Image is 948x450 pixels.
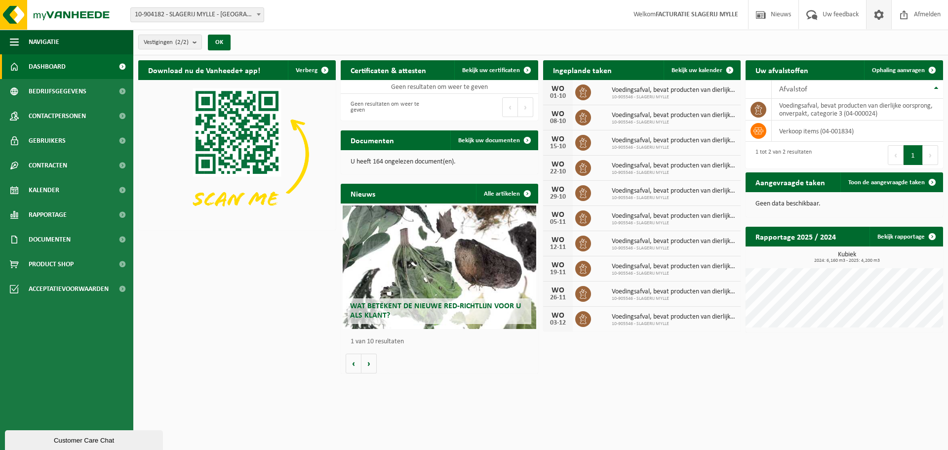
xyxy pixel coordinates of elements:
p: U heeft 164 ongelezen document(en). [351,159,528,165]
div: 1 tot 2 van 2 resultaten [750,144,812,166]
h2: Uw afvalstoffen [746,60,818,80]
h2: Rapportage 2025 / 2024 [746,227,846,246]
span: Voedingsafval, bevat producten van dierlijke oorsprong, onverpakt, categorie 3 [612,86,736,94]
div: WO [548,261,568,269]
div: WO [548,161,568,168]
span: Bedrijfsgegevens [29,79,86,104]
span: Vestigingen [144,35,189,50]
a: Bekijk rapportage [869,227,942,246]
span: 10-905546 - SLAGERIJ MYLLE [612,296,736,302]
div: 15-10 [548,143,568,150]
span: Afvalstof [779,85,807,93]
a: Toon de aangevraagde taken [840,172,942,192]
span: Voedingsafval, bevat producten van dierlijke oorsprong, onverpakt, categorie 3 [612,187,736,195]
button: Next [923,145,938,165]
div: WO [548,236,568,244]
div: WO [548,135,568,143]
button: Volgende [361,354,377,373]
span: 10-904182 - SLAGERIJ MYLLE - KORTRIJK [130,7,264,22]
button: 1 [904,145,923,165]
span: Product Shop [29,252,74,277]
a: Alle artikelen [476,184,537,204]
span: Gebruikers [29,128,66,153]
h3: Kubiek [750,251,943,263]
strong: FACTURATIE SLAGERIJ MYLLE [656,11,738,18]
div: 26-11 [548,294,568,301]
span: Voedingsafval, bevat producten van dierlijke oorsprong, onverpakt, categorie 3 [612,212,736,220]
span: Documenten [29,227,71,252]
button: Verberg [288,60,335,80]
button: Next [518,97,533,117]
button: Previous [502,97,518,117]
iframe: chat widget [5,428,165,450]
p: 1 van 10 resultaten [351,338,533,345]
span: 10-905546 - SLAGERIJ MYLLE [612,94,736,100]
div: WO [548,85,568,93]
span: 10-905546 - SLAGERIJ MYLLE [612,220,736,226]
span: Verberg [296,67,317,74]
span: 10-905546 - SLAGERIJ MYLLE [612,170,736,176]
span: Voedingsafval, bevat producten van dierlijke oorsprong, onverpakt, categorie 3 [612,137,736,145]
div: WO [548,312,568,320]
div: 19-11 [548,269,568,276]
a: Wat betekent de nieuwe RED-richtlijn voor u als klant? [343,205,536,329]
td: verkoop items (04-001834) [772,121,943,142]
td: voedingsafval, bevat producten van dierlijke oorsprong, onverpakt, categorie 3 (04-000024) [772,99,943,121]
span: Ophaling aanvragen [872,67,925,74]
span: Voedingsafval, bevat producten van dierlijke oorsprong, onverpakt, categorie 3 [612,112,736,120]
span: Toon de aangevraagde taken [848,179,925,186]
div: WO [548,211,568,219]
div: WO [548,286,568,294]
a: Bekijk uw kalender [664,60,740,80]
span: Contactpersonen [29,104,86,128]
h2: Download nu de Vanheede+ app! [138,60,270,80]
div: Geen resultaten om weer te geven [346,96,434,118]
count: (2/2) [175,39,189,45]
span: 10-904182 - SLAGERIJ MYLLE - KORTRIJK [131,8,264,22]
button: Vorige [346,354,361,373]
div: WO [548,186,568,194]
a: Bekijk uw documenten [450,130,537,150]
div: 01-10 [548,93,568,100]
div: WO [548,110,568,118]
div: 29-10 [548,194,568,201]
td: Geen resultaten om weer te geven [341,80,538,94]
div: 05-11 [548,219,568,226]
button: Vestigingen(2/2) [138,35,202,49]
h2: Certificaten & attesten [341,60,436,80]
img: Download de VHEPlus App [138,80,336,228]
a: Bekijk uw certificaten [454,60,537,80]
span: 2024: 6,160 m3 - 2025: 4,200 m3 [750,258,943,263]
div: 22-10 [548,168,568,175]
h2: Nieuws [341,184,385,203]
span: Voedingsafval, bevat producten van dierlijke oorsprong, onverpakt, categorie 3 [612,288,736,296]
button: OK [208,35,231,50]
span: Dashboard [29,54,66,79]
span: Bekijk uw certificaten [462,67,520,74]
span: 10-905546 - SLAGERIJ MYLLE [612,145,736,151]
span: Voedingsafval, bevat producten van dierlijke oorsprong, onverpakt, categorie 3 [612,238,736,245]
span: Wat betekent de nieuwe RED-richtlijn voor u als klant? [350,302,521,320]
div: 08-10 [548,118,568,125]
span: 10-905546 - SLAGERIJ MYLLE [612,195,736,201]
h2: Documenten [341,130,404,150]
h2: Ingeplande taken [543,60,622,80]
span: Navigatie [29,30,59,54]
span: 10-905546 - SLAGERIJ MYLLE [612,271,736,277]
span: 10-905546 - SLAGERIJ MYLLE [612,245,736,251]
h2: Aangevraagde taken [746,172,835,192]
div: 12-11 [548,244,568,251]
span: Acceptatievoorwaarden [29,277,109,301]
span: Bekijk uw kalender [671,67,722,74]
button: Previous [888,145,904,165]
span: 10-905546 - SLAGERIJ MYLLE [612,321,736,327]
span: Voedingsafval, bevat producten van dierlijke oorsprong, onverpakt, categorie 3 [612,162,736,170]
p: Geen data beschikbaar. [755,201,933,207]
span: 10-905546 - SLAGERIJ MYLLE [612,120,736,125]
span: Contracten [29,153,67,178]
span: Kalender [29,178,59,203]
span: Bekijk uw documenten [458,137,520,144]
a: Ophaling aanvragen [864,60,942,80]
span: Rapportage [29,203,67,227]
